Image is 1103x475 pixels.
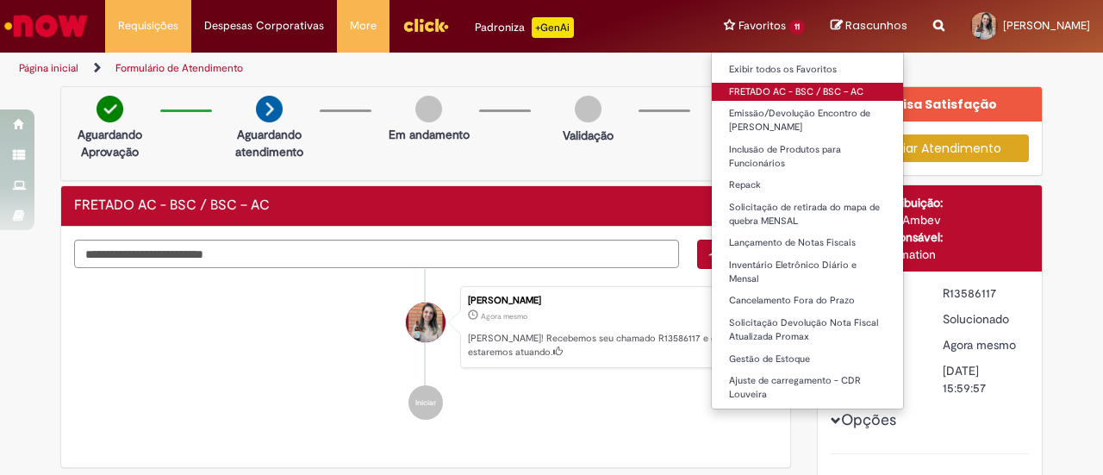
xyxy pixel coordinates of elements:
[831,194,1030,211] div: Grupo de Atribuição:
[711,52,904,409] ul: Favoritos
[943,284,1023,302] div: R13586117
[789,20,805,34] span: 11
[712,234,903,253] a: Lançamento de Notas Fiscais
[74,198,270,214] h2: FRETADO AC - BSC / BSC – AC Histórico de tíquete
[389,126,470,143] p: Em andamento
[831,246,1030,263] div: Ambev Automation
[697,240,777,269] button: Enviar
[943,362,1023,397] div: [DATE] 15:59:57
[712,314,903,346] a: Solicitação Devolução Nota Fiscal Atualizada Promax
[818,87,1043,122] div: Pesquisa Satisfação
[68,126,152,160] p: Aguardando Aprovação
[475,17,574,38] div: Padroniza
[350,17,377,34] span: More
[738,17,786,34] span: Favoritos
[712,198,903,230] a: Solicitação de retirada do mapa de quebra MENSAL
[943,337,1016,353] time: 01/10/2025 13:59:53
[227,126,311,160] p: Aguardando atendimento
[118,17,178,34] span: Requisições
[712,60,903,79] a: Exibir todos os Favoritos
[402,12,449,38] img: click_logo_yellow_360x200.png
[831,18,907,34] a: Rascunhos
[1003,18,1090,33] span: [PERSON_NAME]
[712,256,903,288] a: Inventário Eletrônico Diário e Mensal
[712,141,903,172] a: Inclusão de Produtos para Funcionários
[115,61,243,75] a: Formulário de Atendimento
[256,96,283,122] img: arrow-next.png
[406,303,446,342] div: Debora Peixoto Chaves Gomes
[831,134,1030,162] button: Avaliar Atendimento
[712,104,903,136] a: Emissão/Devolução Encontro de [PERSON_NAME]
[712,350,903,369] a: Gestão de Estoque
[19,61,78,75] a: Página inicial
[97,96,123,122] img: check-circle-green.png
[204,17,324,34] span: Despesas Corporativas
[712,291,903,310] a: Cancelamento Fora do Prazo
[415,96,442,122] img: img-circle-grey.png
[74,269,777,438] ul: Histórico de tíquete
[943,337,1016,353] span: Agora mesmo
[481,311,527,322] time: 01/10/2025 13:59:53
[468,332,768,359] p: [PERSON_NAME]! Recebemos seu chamado R13586117 e em breve estaremos atuando.
[468,296,768,306] div: [PERSON_NAME]
[74,286,777,369] li: Debora Peixoto Chaves Gomes
[532,17,574,38] p: +GenAi
[943,310,1023,328] div: Solucionado
[563,127,614,144] p: Validação
[712,176,903,195] a: Repack
[575,96,601,122] img: img-circle-grey.png
[845,17,907,34] span: Rascunhos
[481,311,527,322] span: Agora mesmo
[13,53,722,84] ul: Trilhas de página
[712,372,903,403] a: Ajuste de carregamento - CDR Louveira
[74,240,679,268] textarea: Digite sua mensagem aqui...
[943,336,1023,353] div: 01/10/2025 13:59:53
[831,211,1030,228] div: Automações Ambev
[831,228,1030,246] div: Analista responsável:
[712,83,903,102] a: FRETADO AC - BSC / BSC – AC
[2,9,90,43] img: ServiceNow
